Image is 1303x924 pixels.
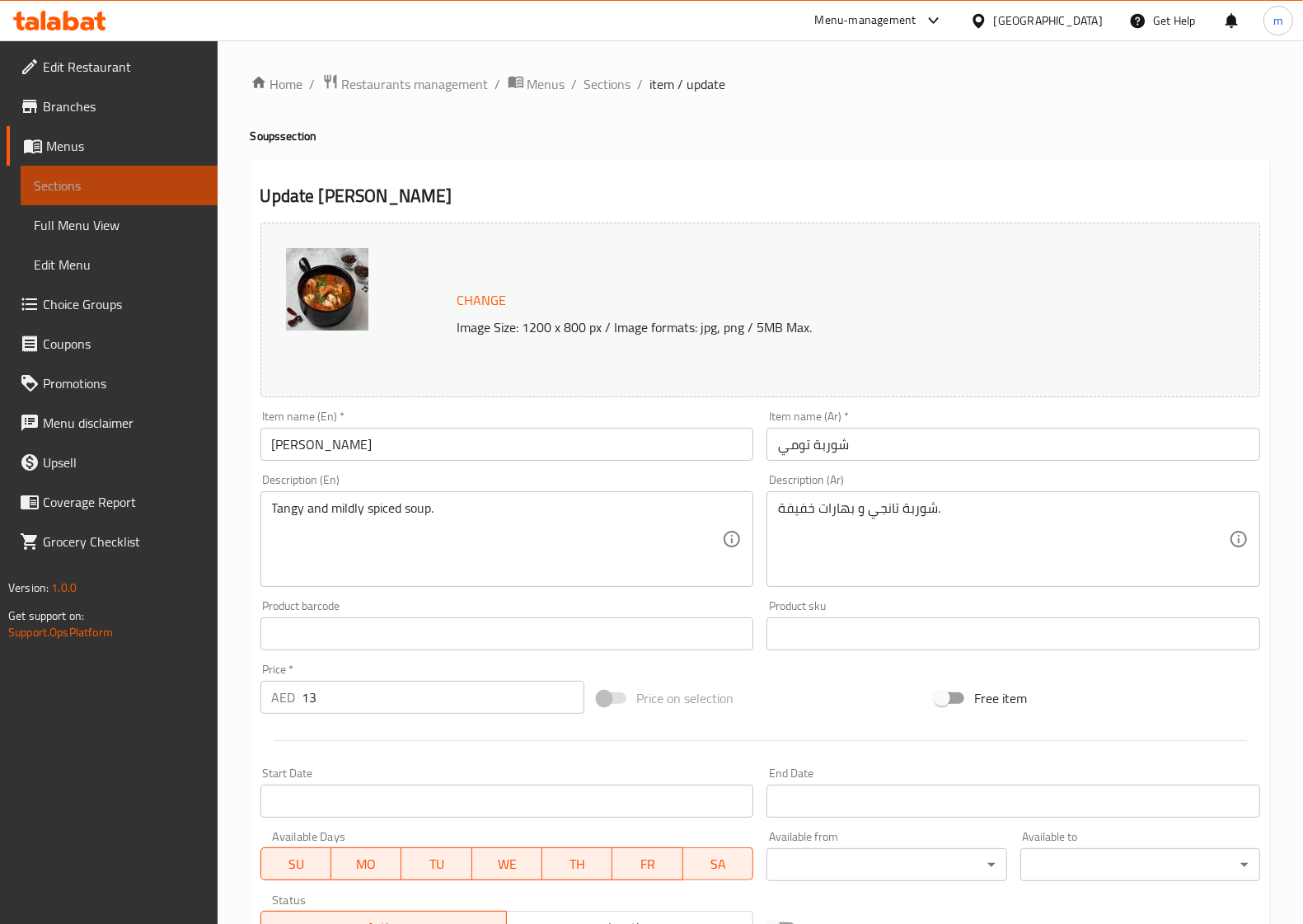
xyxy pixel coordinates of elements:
[766,848,1006,881] div: ​
[268,852,325,876] span: SU
[636,688,734,708] span: Price on selection
[7,482,218,522] a: Coverage Report
[338,852,395,876] span: MO
[46,136,204,156] span: Menus
[527,74,565,94] span: Menus
[974,688,1027,708] span: Free item
[322,73,489,95] a: Restaurants management
[43,492,204,512] span: Coverage Report
[7,324,218,364] a: Coupons
[260,428,754,461] input: Enter name En
[815,11,916,30] div: Menu-management
[766,428,1260,461] input: Enter name Ar
[34,255,204,274] span: Edit Menu
[7,87,218,126] a: Branches
[619,852,676,876] span: FR
[43,57,204,77] span: Edit Restaurant
[43,453,204,472] span: Upsell
[612,847,682,880] button: FR
[1020,848,1260,881] div: ​
[457,288,507,312] span: Change
[451,317,1163,337] p: Image Size: 1200 x 800 px / Image formats: jpg, png / 5MB Max.
[495,74,501,94] li: /
[272,687,296,707] p: AED
[251,74,303,94] a: Home
[43,334,204,354] span: Coupons
[7,284,218,324] a: Choice Groups
[401,847,471,880] button: TU
[650,74,726,94] span: item / update
[472,847,542,880] button: WE
[286,248,368,331] img: Tommy_Soup638929333023181491.jpg
[549,852,606,876] span: TH
[251,73,1270,95] nav: breadcrumb
[43,532,204,551] span: Grocery Checklist
[331,847,401,880] button: MO
[479,852,536,876] span: WE
[8,605,84,626] span: Get support on:
[43,413,204,433] span: Menu disclaimer
[21,205,218,245] a: Full Menu View
[994,12,1103,30] div: [GEOGRAPHIC_DATA]
[7,522,218,561] a: Grocery Checklist
[8,577,49,598] span: Version:
[21,245,218,284] a: Edit Menu
[451,284,513,317] button: Change
[7,126,218,166] a: Menus
[342,74,489,94] span: Restaurants management
[683,847,753,880] button: SA
[778,500,1229,579] textarea: شوربة تانجي و بهارات خفيفة.
[260,617,754,650] input: Please enter product barcode
[508,73,565,95] a: Menus
[766,617,1260,650] input: Please enter product sku
[34,215,204,235] span: Full Menu View
[1273,12,1283,30] span: m
[310,74,316,94] li: /
[638,74,644,94] li: /
[260,847,331,880] button: SU
[584,74,631,94] a: Sections
[34,176,204,195] span: Sections
[272,500,723,579] textarea: Tangy and mildly spiced soup.
[7,47,218,87] a: Edit Restaurant
[690,852,747,876] span: SA
[43,96,204,116] span: Branches
[7,443,218,482] a: Upsell
[21,166,218,205] a: Sections
[8,621,113,643] a: Support.OpsPlatform
[542,847,612,880] button: TH
[43,373,204,393] span: Promotions
[572,74,578,94] li: /
[7,403,218,443] a: Menu disclaimer
[7,364,218,403] a: Promotions
[251,128,1270,144] h4: Soups section
[302,681,585,714] input: Please enter price
[43,294,204,314] span: Choice Groups
[408,852,465,876] span: TU
[260,184,1260,209] h2: Update [PERSON_NAME]
[51,577,77,598] span: 1.0.0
